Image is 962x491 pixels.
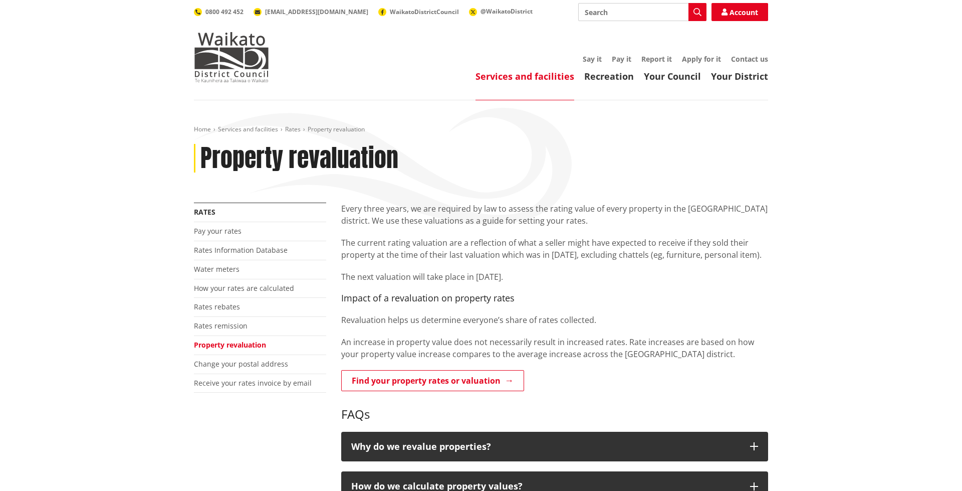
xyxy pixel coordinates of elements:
a: Apply for it [682,54,721,64]
a: Rates [285,125,301,133]
a: How your rates are calculated [194,283,294,293]
a: [EMAIL_ADDRESS][DOMAIN_NAME] [254,8,368,16]
a: Report it [641,54,672,64]
input: Search input [578,3,706,21]
a: Your District [711,70,768,82]
a: Contact us [731,54,768,64]
a: Services and facilities [475,70,574,82]
a: Services and facilities [218,125,278,133]
a: 0800 492 452 [194,8,244,16]
p: The next valuation will take place in [DATE]. [341,271,768,283]
a: Rates rebates [194,302,240,311]
img: Waikato District Council - Te Kaunihera aa Takiwaa o Waikato [194,32,269,82]
h4: Impact of a revaluation on property rates [341,293,768,304]
p: Why do we revalue properties? [351,442,740,452]
span: Property revaluation [308,125,365,133]
a: Property revaluation [194,340,266,350]
a: Pay your rates [194,226,242,236]
a: Rates [194,207,215,217]
a: Pay it [612,54,631,64]
span: 0800 492 452 [205,8,244,16]
h1: Property revaluation [200,144,398,173]
a: Rates remission [194,321,248,331]
button: Why do we revalue properties? [341,432,768,462]
a: Say it [583,54,602,64]
h3: FAQs [341,393,768,422]
a: Rates Information Database [194,245,288,255]
span: [EMAIL_ADDRESS][DOMAIN_NAME] [265,8,368,16]
a: Receive your rates invoice by email [194,378,312,388]
span: @WaikatoDistrict [480,7,533,16]
nav: breadcrumb [194,125,768,134]
p: An increase in property value does not necessarily result in increased rates. Rate increases are ... [341,336,768,360]
a: Your Council [644,70,701,82]
a: @WaikatoDistrict [469,7,533,16]
a: Find your property rates or valuation [341,370,524,391]
a: Account [711,3,768,21]
span: WaikatoDistrictCouncil [390,8,459,16]
p: Revaluation helps us determine everyone’s share of rates collected. [341,314,768,326]
a: Home [194,125,211,133]
a: Water meters [194,264,239,274]
a: Change your postal address [194,359,288,369]
p: The current rating valuation are a reflection of what a seller might have expected to receive if ... [341,237,768,261]
p: Every three years, we are required by law to assess the rating value of every property in the [GE... [341,203,768,227]
a: Recreation [584,70,634,82]
a: WaikatoDistrictCouncil [378,8,459,16]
